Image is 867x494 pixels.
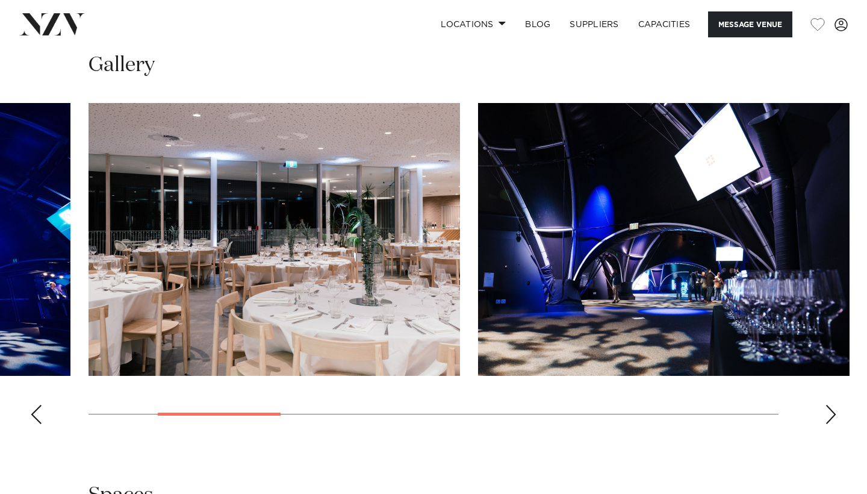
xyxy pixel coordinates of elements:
[708,11,792,37] button: Message Venue
[89,52,155,79] h2: Gallery
[560,11,628,37] a: SUPPLIERS
[515,11,560,37] a: BLOG
[431,11,515,37] a: Locations
[478,103,850,376] swiper-slide: 3 / 10
[19,13,85,35] img: nzv-logo.png
[89,103,460,376] swiper-slide: 2 / 10
[629,11,700,37] a: Capacities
